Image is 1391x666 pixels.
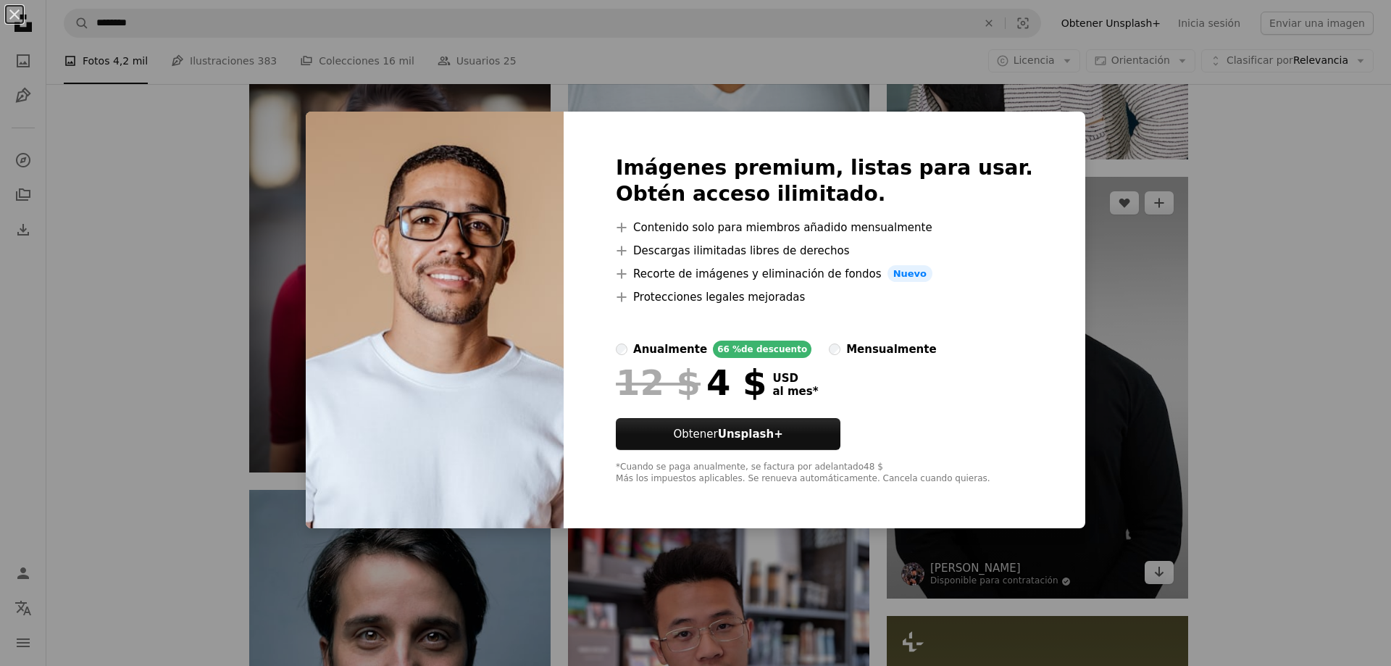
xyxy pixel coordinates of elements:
div: 66 % de descuento [713,341,811,358]
li: Protecciones legales mejoradas [616,288,1033,306]
span: al mes * [772,385,818,398]
div: mensualmente [846,341,936,358]
button: ObtenerUnsplash+ [616,418,840,450]
img: premium_photo-1689977807477-a579eda91fa2 [306,112,564,529]
span: Nuevo [887,265,932,283]
li: Recorte de imágenes y eliminación de fondos [616,265,1033,283]
li: Descargas ilimitadas libres de derechos [616,242,1033,259]
div: 4 $ [616,364,766,401]
span: USD [772,372,818,385]
li: Contenido solo para miembros añadido mensualmente [616,219,1033,236]
div: anualmente [633,341,707,358]
h2: Imágenes premium, listas para usar. Obtén acceso ilimitado. [616,155,1033,207]
input: anualmente66 %de descuento [616,344,627,355]
strong: Unsplash+ [718,428,783,441]
input: mensualmente [829,344,840,355]
div: *Cuando se paga anualmente, se factura por adelantado 48 $ Más los impuestos aplicables. Se renue... [616,462,1033,485]
span: 12 $ [616,364,701,401]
